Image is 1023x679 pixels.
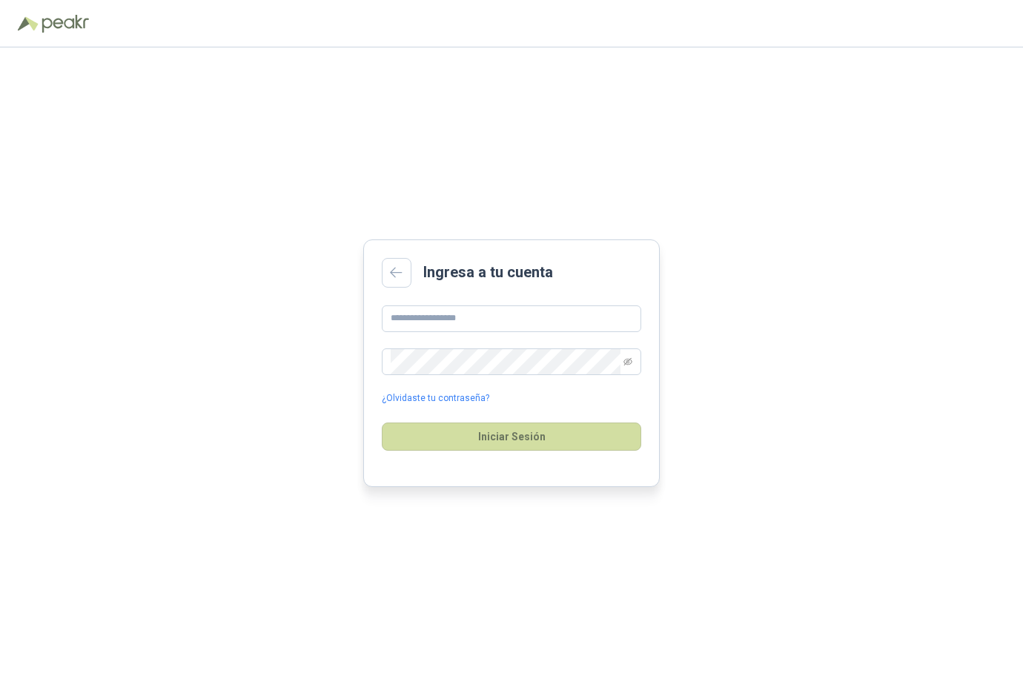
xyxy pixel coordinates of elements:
[18,16,39,31] img: Logo
[382,391,489,405] a: ¿Olvidaste tu contraseña?
[382,423,641,451] button: Iniciar Sesión
[423,261,553,284] h2: Ingresa a tu cuenta
[623,357,632,366] span: eye-invisible
[42,15,89,33] img: Peakr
